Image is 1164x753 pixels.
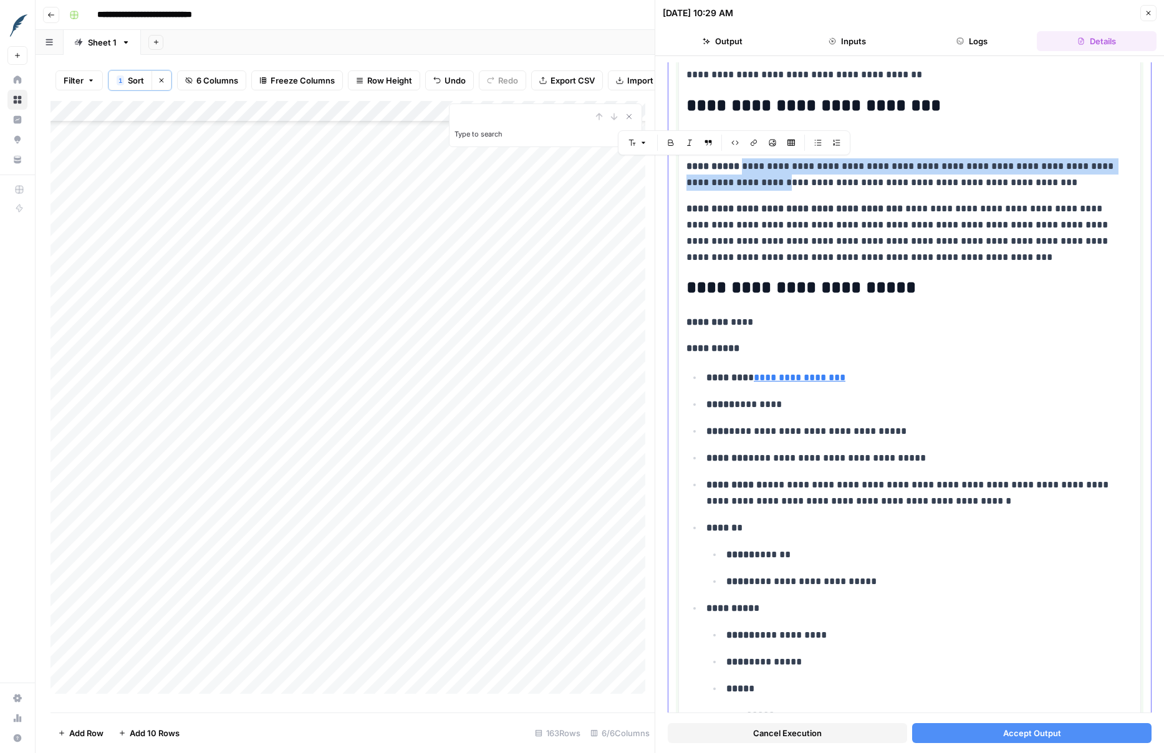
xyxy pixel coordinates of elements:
a: Insights [7,110,27,130]
div: 1 [117,75,124,85]
a: Sheet 1 [64,30,141,55]
button: Cancel Execution [668,723,907,743]
button: Undo [425,70,474,90]
a: Your Data [7,150,27,170]
div: v 4.0.25 [35,20,61,30]
button: Close Search [622,109,637,124]
button: Output [663,31,782,51]
button: Details [1037,31,1157,51]
span: Export CSV [551,74,595,87]
button: 1Sort [108,70,152,90]
span: Add 10 Rows [130,727,180,739]
div: Keywords by Traffic [140,74,206,82]
a: Opportunities [7,130,27,150]
label: Type to search [455,130,503,138]
span: Cancel Execution [753,727,822,739]
button: Redo [479,70,526,90]
a: Settings [7,688,27,708]
button: Inputs [787,31,907,51]
span: Redo [498,74,518,87]
div: Sheet 1 [88,36,117,49]
a: Browse [7,90,27,110]
img: tab_keywords_by_traffic_grey.svg [126,72,136,82]
button: Freeze Columns [251,70,343,90]
div: Domain Overview [50,74,112,82]
span: Add Row [69,727,103,739]
span: Accept Output [1003,727,1061,739]
button: Export CSV [531,70,603,90]
span: Row Height [367,74,412,87]
img: website_grey.svg [20,32,30,42]
button: Accept Output [912,723,1152,743]
span: 1 [118,75,122,85]
img: FreeWill Logo [7,14,30,37]
span: Import CSV [627,74,672,87]
span: Undo [445,74,466,87]
span: Filter [64,74,84,87]
button: Logs [912,31,1032,51]
button: 6 Columns [177,70,246,90]
div: [DATE] 10:29 AM [663,7,733,19]
a: Usage [7,708,27,728]
span: 6 Columns [196,74,238,87]
div: Domain: [DOMAIN_NAME] [32,32,137,42]
button: Add 10 Rows [111,723,187,743]
span: Freeze Columns [271,74,335,87]
a: Home [7,70,27,90]
button: Import CSV [608,70,680,90]
img: logo_orange.svg [20,20,30,30]
div: 6/6 Columns [585,723,655,743]
button: Filter [55,70,103,90]
span: Sort [128,74,144,87]
button: Help + Support [7,728,27,748]
button: Add Row [51,723,111,743]
div: 163 Rows [530,723,585,743]
img: tab_domain_overview_orange.svg [36,72,46,82]
button: Workspace: FreeWill [7,10,27,41]
button: Row Height [348,70,420,90]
